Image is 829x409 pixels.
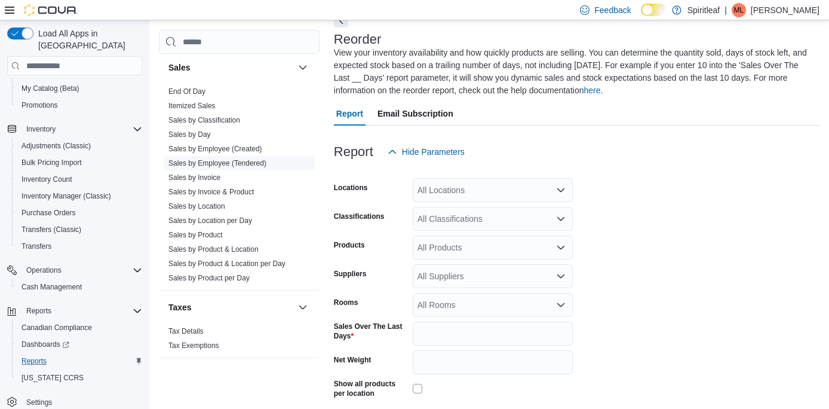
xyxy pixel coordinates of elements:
span: Inventory Manager (Classic) [17,189,142,203]
a: End Of Day [168,87,205,96]
span: Reports [22,304,142,318]
button: Inventory Count [12,171,147,188]
button: Transfers [12,238,147,255]
button: Inventory [22,122,60,136]
span: Inventory Count [22,175,72,184]
label: Products [334,240,365,250]
a: Bulk Pricing Import [17,155,87,170]
a: Sales by Product & Location per Day [168,260,285,268]
a: Purchase Orders [17,206,81,220]
span: Inventory [26,124,56,134]
span: Adjustments (Classic) [22,141,91,151]
a: Sales by Invoice [168,173,220,182]
a: Tax Details [168,327,204,335]
a: Sales by Classification [168,116,240,124]
div: Sales [159,84,320,290]
div: View your inventory availability and how quickly products are selling. You can determine the quan... [334,47,813,97]
p: Spiritleaf [687,3,720,17]
p: [PERSON_NAME] [751,3,819,17]
span: Bulk Pricing Import [17,155,142,170]
h3: Taxes [168,301,192,313]
a: Promotions [17,98,63,112]
button: Open list of options [556,214,566,224]
button: Transfers (Classic) [12,221,147,238]
span: Dark Mode [641,16,641,17]
a: Adjustments (Classic) [17,139,96,153]
span: Inventory [22,122,142,136]
a: Transfers (Classic) [17,222,86,237]
button: Hide Parameters [383,140,469,164]
span: Purchase Orders [22,208,76,218]
a: Sales by Invoice & Product [168,188,254,196]
button: Operations [22,263,66,277]
span: Sales by Employee (Created) [168,144,262,154]
span: Cash Management [22,282,82,292]
button: Open list of options [556,300,566,310]
a: Sales by Product per Day [168,274,250,282]
a: Sales by Employee (Created) [168,145,262,153]
a: [US_STATE] CCRS [17,371,88,385]
span: Bulk Pricing Import [22,158,82,167]
span: Operations [22,263,142,277]
span: My Catalog (Beta) [17,81,142,96]
button: Inventory Manager (Classic) [12,188,147,204]
label: Show all products per location [334,379,408,398]
span: Promotions [17,98,142,112]
a: Sales by Product [168,231,223,239]
button: Purchase Orders [12,204,147,221]
button: Open list of options [556,185,566,195]
label: Net Weight [334,355,371,365]
span: Transfers (Classic) [22,225,81,234]
button: My Catalog (Beta) [12,80,147,97]
a: Itemized Sales [168,102,216,110]
span: Reports [22,356,47,366]
span: Canadian Compliance [22,323,92,332]
div: Malcolm L [732,3,746,17]
a: Tax Exemptions [168,341,219,350]
span: Email Subscription [377,102,453,126]
button: Sales [296,60,310,75]
span: Adjustments (Classic) [17,139,142,153]
span: Cash Management [17,280,142,294]
a: Sales by Location [168,202,225,210]
span: Canadian Compliance [17,321,142,335]
p: | [724,3,727,17]
h3: Sales [168,62,191,74]
a: Cash Management [17,280,87,294]
a: My Catalog (Beta) [17,81,84,96]
span: ML [734,3,744,17]
label: Suppliers [334,269,367,279]
a: Sales by Employee (Tendered) [168,159,266,167]
a: Sales by Location per Day [168,216,252,225]
span: Sales by Day [168,130,211,139]
button: Taxes [296,300,310,315]
span: Dashboards [22,340,69,349]
a: Canadian Compliance [17,321,97,335]
button: Operations [2,262,147,279]
span: Reports [26,306,51,316]
span: Sales by Product per Day [168,273,250,283]
span: Washington CCRS [17,371,142,385]
a: Inventory Count [17,172,77,187]
span: Transfers [17,239,142,254]
span: Itemized Sales [168,101,216,111]
span: My Catalog (Beta) [22,84,79,93]
span: Hide Parameters [402,146,465,158]
span: Tax Details [168,326,204,336]
span: Transfers [22,242,51,251]
div: Taxes [159,324,320,358]
span: Purchase Orders [17,206,142,220]
button: Sales [168,62,293,74]
button: Reports [2,303,147,319]
button: Next [334,13,348,28]
span: Transfers (Classic) [17,222,142,237]
button: Taxes [168,301,293,313]
button: Adjustments (Classic) [12,138,147,154]
h3: Report [334,145,373,159]
button: Open list of options [556,271,566,281]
